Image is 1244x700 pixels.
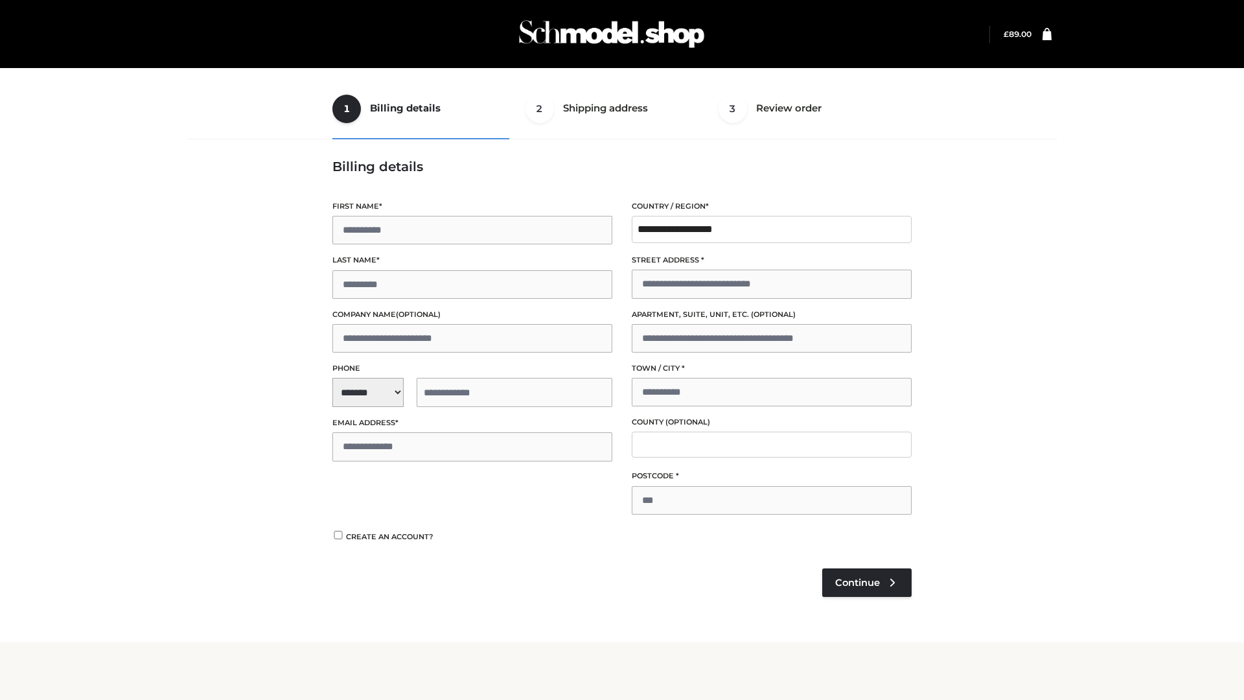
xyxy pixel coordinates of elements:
[632,362,912,375] label: Town / City
[632,470,912,482] label: Postcode
[1004,29,1009,39] span: £
[332,362,612,375] label: Phone
[514,8,709,60] img: Schmodel Admin 964
[632,254,912,266] label: Street address
[632,309,912,321] label: Apartment, suite, unit, etc.
[332,309,612,321] label: Company name
[1004,29,1031,39] bdi: 89.00
[332,159,912,174] h3: Billing details
[632,200,912,213] label: Country / Region
[751,310,796,319] span: (optional)
[332,417,612,429] label: Email address
[632,416,912,428] label: County
[835,577,880,589] span: Continue
[332,254,612,266] label: Last name
[665,417,710,426] span: (optional)
[1004,29,1031,39] a: £89.00
[332,531,344,539] input: Create an account?
[822,568,912,597] a: Continue
[332,200,612,213] label: First name
[346,532,433,541] span: Create an account?
[396,310,441,319] span: (optional)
